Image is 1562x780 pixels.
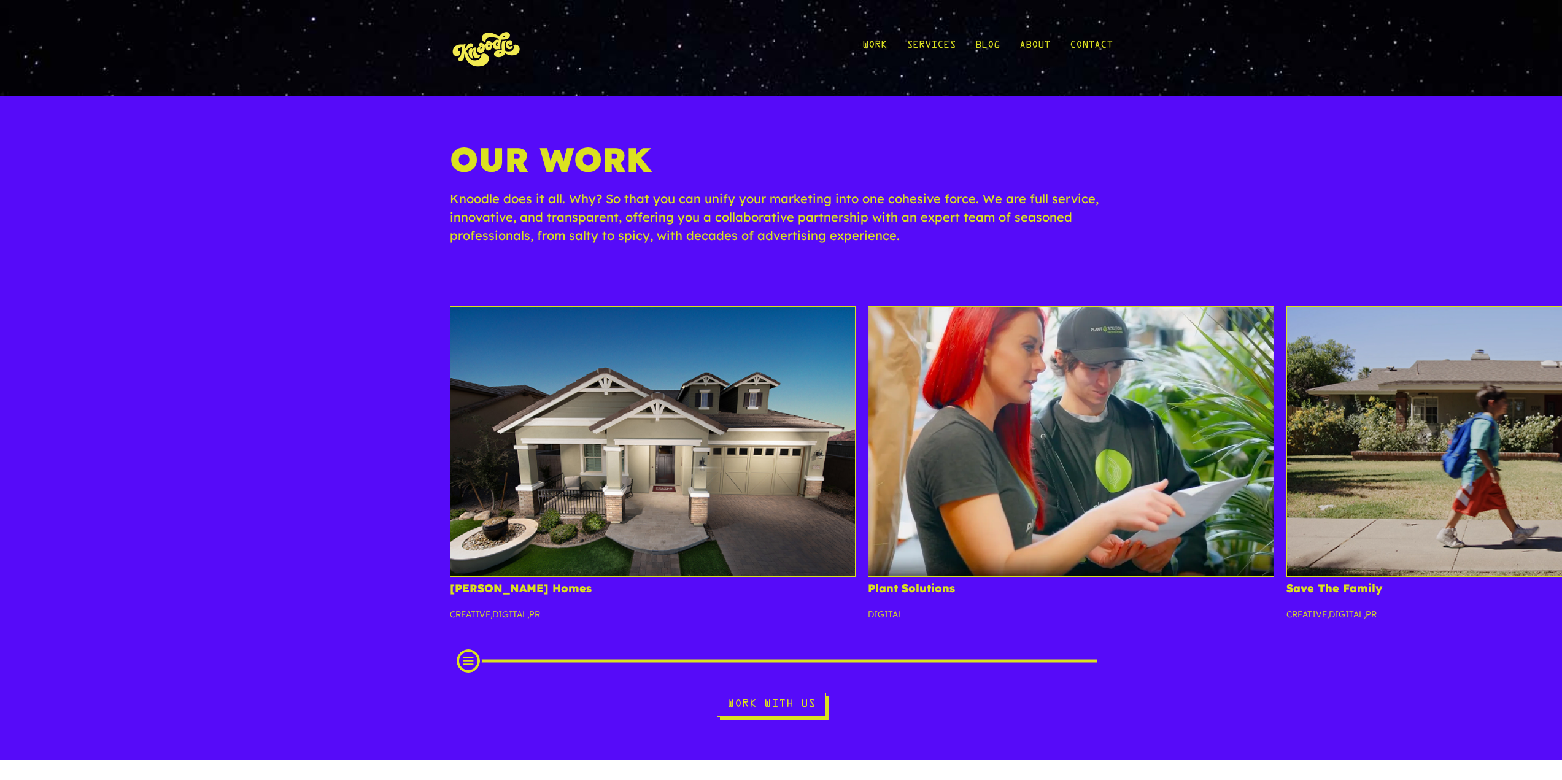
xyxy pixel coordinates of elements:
[468,655,1094,667] div: Scroll Projects
[868,609,903,620] a: Digital
[1019,20,1050,77] a: About
[450,190,1113,257] p: Knoodle does it all. Why? So that you can unify your marketing into one cohesive force. We are fu...
[450,608,856,631] p: , ,
[717,693,826,717] a: Work With Us
[1070,20,1113,77] a: Contact
[907,20,956,77] a: Services
[492,609,527,620] a: Digital
[1329,609,1364,620] a: Digital
[1366,609,1377,620] a: PR
[450,20,524,77] img: KnoLogo(yellow)
[529,609,540,620] a: PR
[450,609,490,620] a: Creative
[868,581,955,595] a: Plant Solutions
[450,139,1113,190] h1: Our Work
[862,20,887,77] a: Work
[1286,609,1327,620] a: Creative
[1286,581,1382,595] a: Save The Family
[975,20,1000,77] a: Blog
[450,581,592,595] a: [PERSON_NAME] Homes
